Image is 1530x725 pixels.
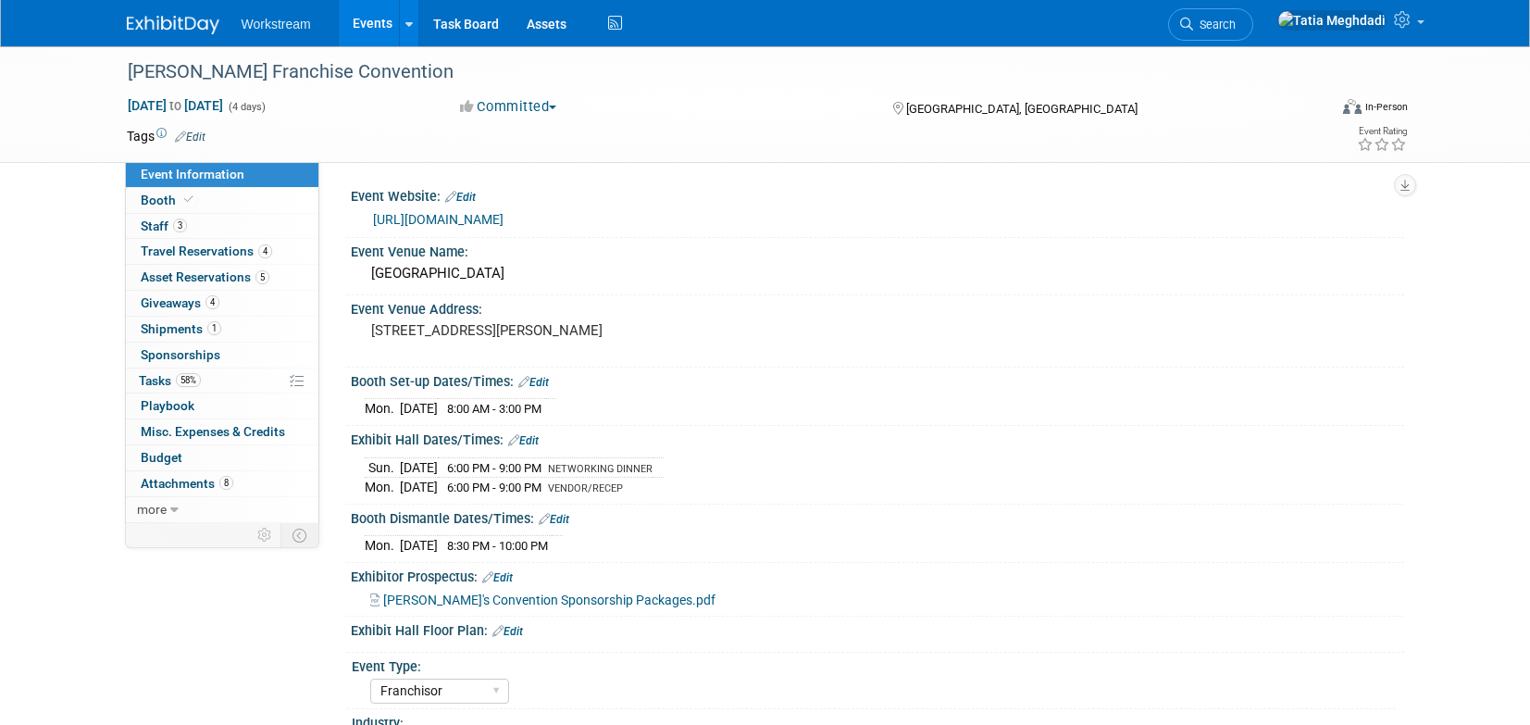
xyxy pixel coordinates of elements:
a: Attachments8 [126,471,318,496]
span: Giveaways [141,295,219,310]
span: Sponsorships [141,347,220,362]
span: 5 [255,270,269,284]
div: Event Type: [352,653,1396,676]
a: Staff3 [126,214,318,239]
span: 8:30 PM - 10:00 PM [447,539,548,553]
td: [DATE] [400,536,438,556]
td: [DATE] [400,478,438,497]
span: 58% [176,373,201,387]
a: Edit [539,513,569,526]
a: [PERSON_NAME]'s Convention Sponsorship Packages.pdf [370,593,715,607]
a: Misc. Expenses & Credits [126,419,318,444]
a: [URL][DOMAIN_NAME] [373,212,504,227]
span: 1 [207,321,221,335]
div: [GEOGRAPHIC_DATA] [365,259,1390,288]
a: Edit [445,191,476,204]
span: Staff [141,219,187,233]
span: Travel Reservations [141,244,272,258]
td: Mon. [365,399,400,419]
a: Search [1168,8,1253,41]
div: In-Person [1364,100,1408,114]
span: Search [1193,18,1236,31]
span: 4 [205,295,219,309]
div: [PERSON_NAME] Franchise Convention [121,56,1300,89]
span: Workstream [242,17,311,31]
a: Playbook [126,394,318,419]
div: Event Rating [1357,127,1407,136]
img: ExhibitDay [127,16,219,34]
div: Event Venue Address: [351,295,1404,319]
a: Budget [126,445,318,470]
td: Toggle Event Tabs [280,523,318,547]
a: Edit [175,131,205,144]
span: Budget [141,450,182,465]
span: 4 [258,244,272,258]
span: 3 [173,219,187,232]
a: Booth [126,188,318,213]
div: Exhibit Hall Floor Plan: [351,617,1404,641]
span: Attachments [141,476,233,491]
span: Event Information [141,167,244,181]
span: Shipments [141,321,221,336]
button: Committed [454,97,564,117]
div: Event Format [1218,96,1409,124]
pre: [STREET_ADDRESS][PERSON_NAME] [371,322,769,339]
div: Exhibit Hall Dates/Times: [351,426,1404,450]
a: Travel Reservations4 [126,239,318,264]
i: Booth reservation complete [184,194,193,205]
td: Personalize Event Tab Strip [249,523,281,547]
a: Event Information [126,162,318,187]
span: more [137,502,167,517]
div: Booth Dismantle Dates/Times: [351,505,1404,529]
span: 8:00 AM - 3:00 PM [447,402,541,416]
td: Sun. [365,457,400,478]
span: Asset Reservations [141,269,269,284]
a: Tasks58% [126,369,318,394]
span: VENDOR/RECEP [548,482,623,494]
a: Edit [518,376,549,389]
span: 6:00 PM - 9:00 PM [447,481,541,494]
span: [DATE] [DATE] [127,97,224,114]
div: Booth Set-up Dates/Times: [351,368,1404,392]
a: more [126,497,318,522]
a: Edit [508,434,539,447]
span: 6:00 PM - 9:00 PM [447,461,541,475]
span: (4 days) [227,101,266,113]
td: Mon. [365,478,400,497]
span: Misc. Expenses & Credits [141,424,285,439]
span: Playbook [141,398,194,413]
div: Event Website: [351,182,1404,206]
td: [DATE] [400,457,438,478]
div: Event Venue Name: [351,238,1404,261]
td: Mon. [365,536,400,556]
a: Edit [492,625,523,638]
span: [GEOGRAPHIC_DATA], [GEOGRAPHIC_DATA] [906,102,1138,116]
span: [PERSON_NAME]'s Convention Sponsorship Packages.pdf [383,593,715,607]
span: NETWORKING DINNER [548,463,653,475]
td: [DATE] [400,399,438,419]
span: Tasks [139,373,201,388]
span: to [167,98,184,113]
div: Exhibitor Prospectus: [351,563,1404,587]
a: Shipments1 [126,317,318,342]
a: Edit [482,571,513,584]
td: Tags [127,127,205,145]
a: Giveaways4 [126,291,318,316]
span: 8 [219,476,233,490]
img: Format-Inperson.png [1343,99,1362,114]
img: Tatia Meghdadi [1277,10,1387,31]
a: Sponsorships [126,343,318,368]
a: Asset Reservations5 [126,265,318,290]
span: Booth [141,193,197,207]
